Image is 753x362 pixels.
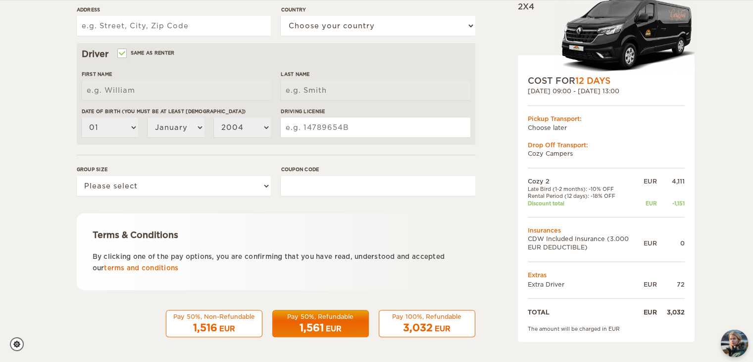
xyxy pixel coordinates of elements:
[528,149,685,158] td: Cozy Campers
[528,123,685,132] td: Choose later
[528,115,685,123] div: Pickup Transport:
[93,251,459,274] p: By clicking one of the pay options, you are confirming that you have read, understood and accepte...
[528,307,644,316] td: TOTAL
[528,141,685,149] div: Drop Off Transport:
[272,310,369,338] button: Pay 50%, Refundable 1,561 EUR
[10,337,30,351] a: Cookie settings
[281,108,470,115] label: Driving License
[118,48,175,58] label: Same as renter
[172,312,256,321] div: Pay 50%, Non-Refundable
[657,177,685,185] div: 4,111
[281,6,475,13] label: Country
[528,193,644,200] td: Rental Period (12 days): -18% OFF
[575,76,610,86] span: 12 Days
[528,185,644,192] td: Late Bird (1-2 months): -10% OFF
[281,70,470,78] label: Last Name
[657,307,685,316] div: 3,032
[657,200,685,207] div: -1,151
[528,235,644,251] td: CDW Included Insurance (3.000 EUR DEDUCTIBLE)
[385,312,469,321] div: Pay 100%, Refundable
[118,51,125,58] input: Same as renter
[528,226,685,235] td: Insurances
[657,280,685,288] div: 72
[644,200,657,207] div: EUR
[528,87,685,96] div: [DATE] 09:00 - [DATE] 13:00
[82,48,470,60] div: Driver
[279,312,362,321] div: Pay 50%, Refundable
[82,70,271,78] label: First Name
[644,177,657,185] div: EUR
[193,322,217,334] span: 1,516
[721,330,748,357] button: chat-button
[528,280,644,288] td: Extra Driver
[281,166,475,173] label: Coupon code
[528,325,685,332] div: The amount will be charged in EUR
[77,6,271,13] label: Address
[82,108,271,115] label: Date of birth (You must be at least [DEMOGRAPHIC_DATA])
[93,229,459,241] div: Terms & Conditions
[77,16,271,36] input: e.g. Street, City, Zip Code
[166,310,262,338] button: Pay 50%, Non-Refundable 1,516 EUR
[281,80,470,100] input: e.g. Smith
[657,239,685,247] div: 0
[82,80,271,100] input: e.g. William
[644,307,657,316] div: EUR
[326,324,342,334] div: EUR
[528,271,685,280] td: Extras
[644,239,657,247] div: EUR
[77,166,271,173] label: Group size
[300,322,324,334] span: 1,561
[721,330,748,357] img: Freyja at Cozy Campers
[528,200,644,207] td: Discount total
[528,177,644,185] td: Cozy 2
[528,75,685,87] div: COST FOR
[403,322,433,334] span: 3,032
[281,118,470,137] input: e.g. 14789654B
[379,310,475,338] button: Pay 100%, Refundable 3,032 EUR
[219,324,235,334] div: EUR
[435,324,451,334] div: EUR
[644,280,657,288] div: EUR
[104,264,178,272] a: terms and conditions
